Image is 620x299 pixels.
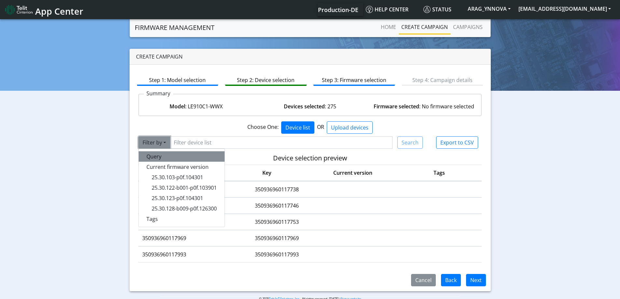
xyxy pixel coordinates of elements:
[411,274,436,286] button: Cancel
[139,172,225,183] button: 25.30.103-p0f.104301
[130,49,491,65] div: Create campaign
[327,121,373,134] button: Upload devices
[138,230,231,246] td: 350936960117969
[225,74,307,86] a: Step 2: Device selection
[317,123,324,130] span: OR
[170,136,393,149] input: Filter device list
[139,183,225,193] button: 25.30.122-b001-p0f.103901
[230,182,323,197] td: 350936960117738
[138,136,170,149] button: Filter by
[230,198,323,214] td: 350936960117746
[139,162,225,172] button: Current firmware version
[309,165,396,181] th: Current version
[367,102,481,110] div: : No firmware selected
[139,102,253,110] div: : LE910C1-WWX
[423,6,431,13] img: status.svg
[515,3,615,15] button: [EMAIL_ADDRESS][DOMAIN_NAME]
[313,74,395,86] a: Step 3: Firmware selection
[366,6,408,13] span: Help center
[139,203,225,214] button: 25.30.128-b009-p0f.126300
[378,20,399,34] a: Home
[247,123,279,130] span: Choose One:
[253,102,367,110] div: : 275
[139,214,225,224] button: Tags
[284,103,325,110] strong: Devices selected
[230,230,323,246] td: 350936960117969
[281,121,314,134] button: Device list
[152,184,217,191] span: 25.30.122-b001-p0f.103901
[152,195,203,202] span: 25.30.123-p0f.104301
[441,274,461,286] button: Back
[466,274,486,286] button: Next
[396,165,482,181] th: Tags
[423,6,451,13] span: Status
[137,74,218,86] a: Step 1: Model selection
[363,3,421,16] a: Help center
[144,89,173,97] p: Summary
[152,174,203,181] span: 25.30.103-p0f.104301
[138,247,231,263] td: 350936960117993
[366,6,373,13] img: knowledge.svg
[318,3,358,16] a: Your current platform instance
[5,3,82,17] a: App Center
[374,103,419,110] strong: Firmware selected
[138,154,482,162] h5: Device selection preview
[436,136,478,149] button: Export to CSV
[230,214,323,230] td: 350936960117753
[450,20,485,34] a: Campaigns
[138,148,225,227] div: Filter by
[35,5,83,17] span: App Center
[318,6,358,14] span: Production-DE
[230,247,323,263] td: 350936960117993
[152,205,217,212] span: 25.30.128-b009-p0f.126300
[139,151,225,162] button: Query
[135,21,214,34] a: Firmware management
[170,103,185,110] strong: Model
[139,193,225,203] button: 25.30.123-p0f.104301
[421,3,464,16] a: Status
[5,5,33,15] img: logo-telit-cinterion-gw-new.png
[464,3,515,15] button: ARAG_YNNOVA
[399,20,450,34] a: Create campaign
[225,165,309,181] th: Key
